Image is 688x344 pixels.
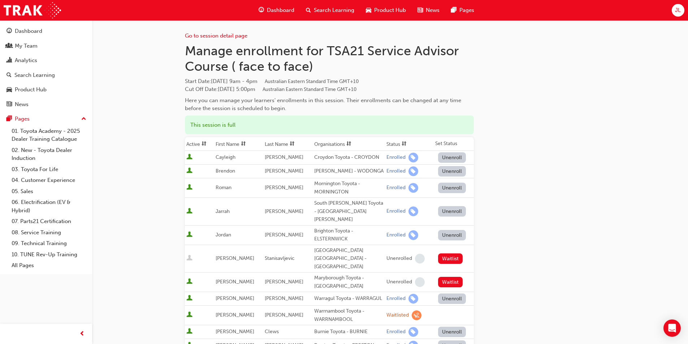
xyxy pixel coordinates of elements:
button: Waitlist [438,277,463,287]
span: User is active [186,208,192,215]
div: Here you can manage your learners' enrollments in this session. Their enrollments can be changed ... [185,96,474,113]
span: sorting-icon [202,141,207,147]
div: Waitlisted [386,312,409,319]
span: learningRecordVerb_NONE-icon [415,254,425,264]
span: Cut Off Date : [DATE] 5:00pm [185,86,356,92]
a: My Team [3,39,89,53]
span: learningRecordVerb_ENROLL-icon [408,206,418,216]
div: Enrolled [386,184,406,191]
div: Unenrolled [386,279,412,286]
button: Unenroll [438,183,466,193]
span: [PERSON_NAME] [265,279,303,285]
div: Brighton Toyota - ELSTERNWICK [314,227,384,243]
span: Jarrah [216,208,230,214]
th: Toggle SortBy [385,137,434,151]
a: Search Learning [3,69,89,82]
span: Australian Eastern Standard Time GMT+10 [263,86,356,92]
span: Stanisavljevic [265,255,294,261]
span: learningRecordVerb_ENROLL-icon [408,153,418,162]
span: Roman [216,184,232,191]
span: learningRecordVerb_ENROLL-icon [408,327,418,337]
button: Unenroll [438,327,466,337]
a: 05. Sales [9,186,89,197]
span: Australian Eastern Standard Time GMT+10 [265,78,359,84]
div: Enrolled [386,295,406,302]
div: Enrolled [386,208,406,215]
button: Unenroll [438,152,466,163]
a: 09. Technical Training [9,238,89,249]
div: Croydon Toyota - CROYDON [314,153,384,162]
a: 04. Customer Experience [9,175,89,186]
span: [PERSON_NAME] [216,279,254,285]
a: pages-iconPages [445,3,480,18]
a: search-iconSearch Learning [300,3,360,18]
h1: Manage enrollment for TSA21 Service Advisor Course ( face to face) [185,43,474,74]
button: Pages [3,112,89,126]
div: [PERSON_NAME] - WODONGA [314,167,384,175]
a: All Pages [9,260,89,271]
span: chart-icon [7,57,12,64]
div: Pages [15,115,30,123]
span: Brendon [216,168,235,174]
span: pages-icon [7,116,12,122]
span: sorting-icon [346,141,351,147]
div: This session is full [185,116,474,135]
span: User is active [186,167,192,175]
div: Enrolled [386,232,406,239]
span: car-icon [7,87,12,93]
span: prev-icon [79,330,85,339]
button: Unenroll [438,230,466,240]
div: Warrnambool Toyota - WARRNAMBOOL [314,307,384,323]
span: learningRecordVerb_NONE-icon [415,277,425,287]
span: up-icon [81,114,86,124]
a: Dashboard [3,25,89,38]
span: guage-icon [259,6,264,15]
div: Search Learning [14,71,55,79]
span: learningRecordVerb_ENROLL-icon [408,230,418,240]
span: learningRecordVerb_ENROLL-icon [408,183,418,193]
div: News [15,100,29,109]
div: Unenrolled [386,255,412,262]
a: 10. TUNE Rev-Up Training [9,249,89,260]
div: Mornington Toyota - MORNINGTON [314,180,384,196]
span: [PERSON_NAME] [216,328,254,335]
span: Product Hub [374,6,406,14]
span: sorting-icon [402,141,407,147]
span: JL [675,6,681,14]
button: Unenroll [438,206,466,217]
a: news-iconNews [412,3,445,18]
span: learningRecordVerb_WAITLIST-icon [412,310,421,320]
span: User is active [186,231,192,239]
div: Product Hub [15,86,47,94]
span: pages-icon [451,6,456,15]
span: User is active [186,312,192,319]
a: News [3,98,89,111]
a: 07. Parts21 Certification [9,216,89,227]
th: Set Status [434,137,474,151]
span: [PERSON_NAME] [216,255,254,261]
div: Maryborough Toyota - [GEOGRAPHIC_DATA] [314,274,384,290]
span: User is active [186,184,192,191]
th: Toggle SortBy [185,137,214,151]
span: search-icon [306,6,311,15]
span: people-icon [7,43,12,49]
span: User is active [186,154,192,161]
a: guage-iconDashboard [253,3,300,18]
span: Dashboard [267,6,294,14]
div: [GEOGRAPHIC_DATA] [GEOGRAPHIC_DATA] - [GEOGRAPHIC_DATA] [314,247,384,271]
span: Start Date : [185,77,474,86]
span: [PERSON_NAME] [265,208,303,214]
div: Burnie Toyota - BURNIE [314,328,384,336]
span: [PERSON_NAME] [216,295,254,301]
a: 02. New - Toyota Dealer Induction [9,145,89,164]
span: [PERSON_NAME] [265,312,303,318]
button: Unenroll [438,166,466,177]
span: [PERSON_NAME] [265,295,303,301]
div: Enrolled [386,328,406,335]
span: news-icon [7,101,12,108]
span: Clews [265,328,279,335]
div: South [PERSON_NAME] Toyota - [GEOGRAPHIC_DATA][PERSON_NAME] [314,199,384,224]
img: Trak [4,2,61,18]
a: Product Hub [3,83,89,96]
div: Dashboard [15,27,42,35]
